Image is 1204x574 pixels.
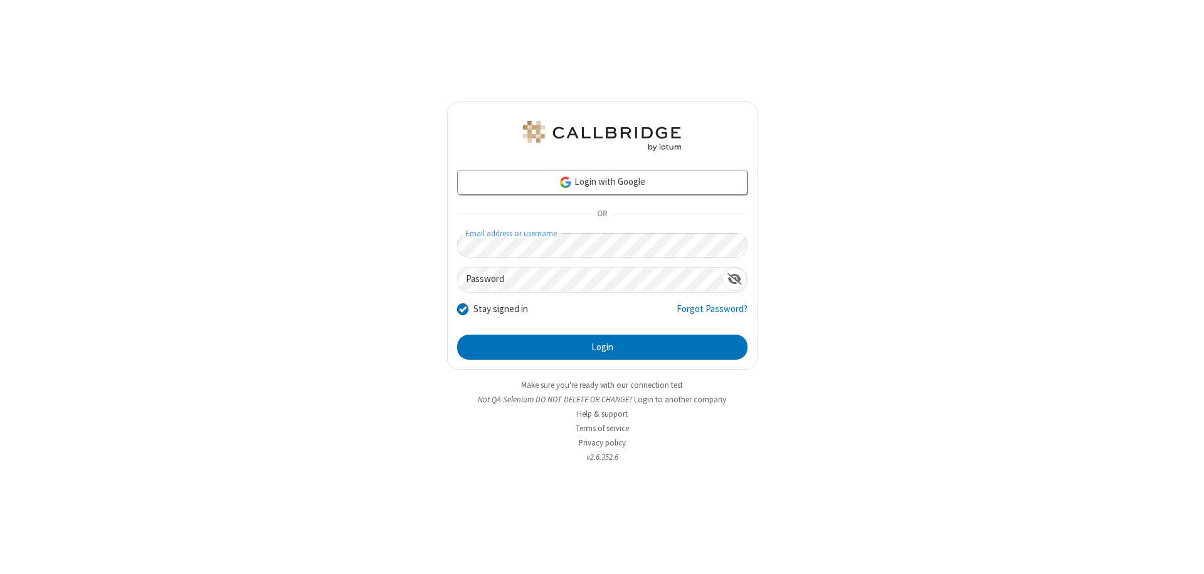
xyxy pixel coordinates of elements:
a: Help & support [577,409,628,419]
a: Privacy policy [579,437,626,448]
label: Stay signed in [473,302,528,316]
a: Make sure you're ready with our connection test [521,380,683,390]
button: Login to another company [634,394,726,405]
li: v2.6.352.6 [447,451,758,463]
div: Show password [722,268,747,291]
img: QA Selenium DO NOT DELETE OR CHANGE [520,121,684,151]
a: Forgot Password? [677,302,747,326]
a: Login with Google [457,170,747,195]
li: Not QA Selenium DO NOT DELETE OR CHANGE? [447,394,758,405]
span: OR [592,206,612,223]
input: Password [458,268,722,292]
img: google-icon.png [559,175,573,189]
a: Terms of service [576,423,629,434]
input: Email address or username [457,233,747,258]
button: Login [457,335,747,360]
